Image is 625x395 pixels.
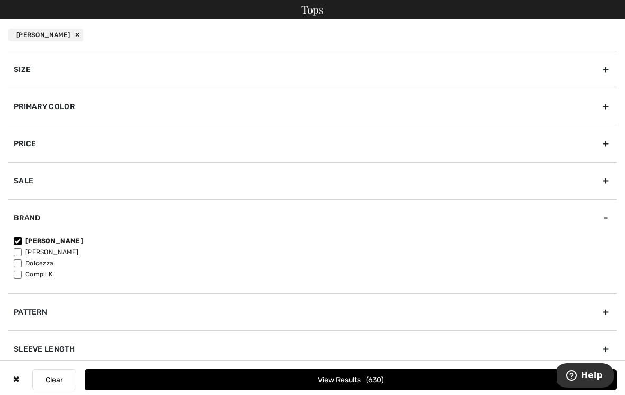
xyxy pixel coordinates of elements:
div: Sleeve length [8,330,617,367]
div: Pattern [8,293,617,330]
div: Brand [8,199,617,236]
button: Clear [32,369,76,390]
div: Sale [8,162,617,199]
input: [PERSON_NAME] [14,248,22,256]
div: [PERSON_NAME] [8,29,83,41]
label: Compli K [14,270,617,279]
div: ✖ [8,369,24,390]
label: [PERSON_NAME] [14,236,617,246]
input: Dolcezza [14,259,22,267]
span: 630 [366,375,384,384]
input: [PERSON_NAME] [14,237,22,245]
label: Dolcezza [14,258,617,268]
div: Price [8,125,617,162]
input: Compli K [14,271,22,279]
iframe: Opens a widget where you can find more information [557,363,614,390]
label: [PERSON_NAME] [14,247,617,257]
button: View Results630 [85,369,617,390]
div: Primary Color [8,88,617,125]
div: Size [8,51,617,88]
